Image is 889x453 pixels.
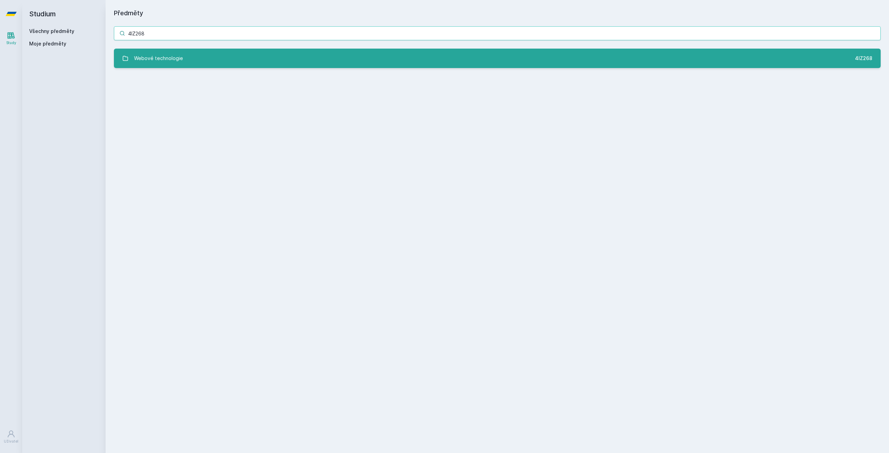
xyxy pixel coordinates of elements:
input: Název nebo ident předmětu… [114,26,881,40]
h1: Předměty [114,8,881,18]
div: Webové technologie [134,51,183,65]
a: Uživatel [1,426,21,447]
a: Study [1,28,21,49]
div: 4IZ268 [855,55,872,62]
div: Uživatel [4,439,18,444]
a: Webové technologie 4IZ268 [114,49,881,68]
span: Moje předměty [29,40,66,47]
a: Všechny předměty [29,28,74,34]
div: Study [6,40,16,45]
